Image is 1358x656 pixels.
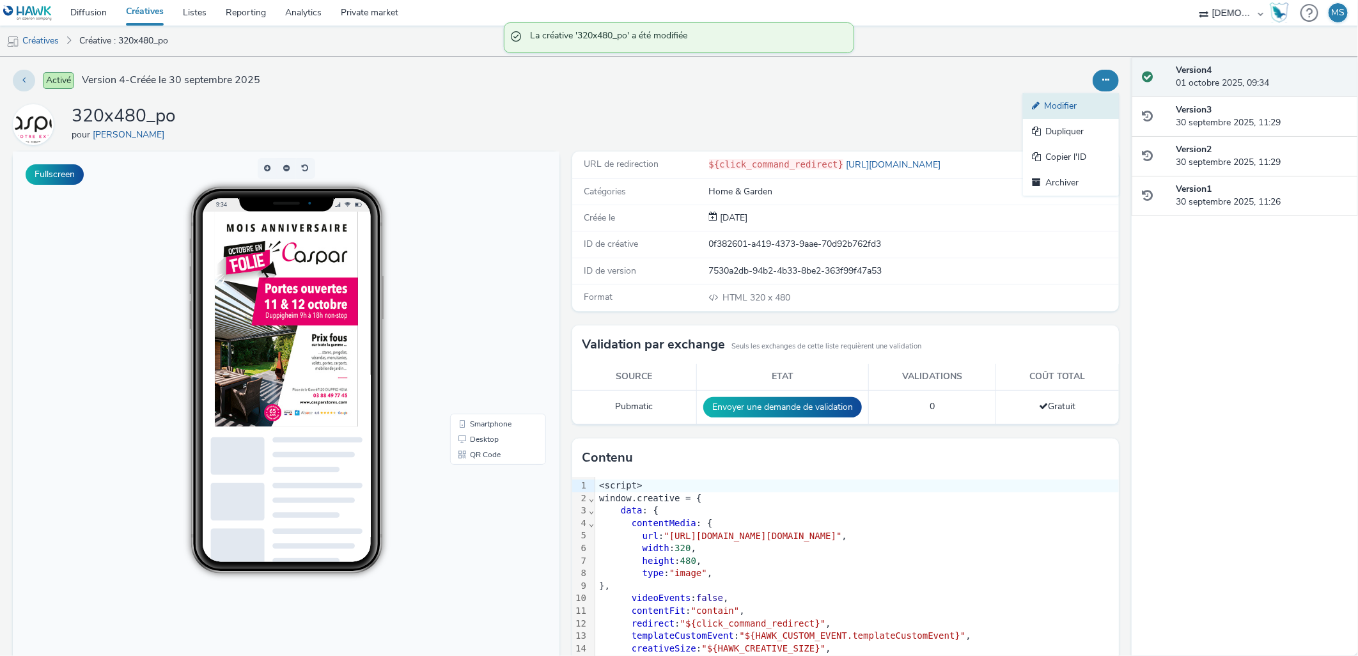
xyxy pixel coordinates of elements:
[868,364,995,390] th: Validations
[703,397,862,418] button: Envoyer une demande de validation
[595,530,1119,543] div: : ,
[595,555,1119,568] div: : ,
[664,531,841,541] span: "[URL][DOMAIN_NAME][DOMAIN_NAME]"
[595,504,1119,517] div: : {
[595,605,1119,618] div: : ,
[930,400,935,412] span: 0
[572,605,588,618] div: 11
[632,643,696,653] span: creativeSize
[572,643,588,655] div: 14
[43,72,74,89] span: Activé
[1176,64,1212,76] strong: Version 4
[572,492,588,505] div: 2
[588,505,595,515] span: Fold line
[696,364,868,390] th: Etat
[572,542,588,555] div: 6
[595,592,1119,605] div: : ,
[584,291,613,303] span: Format
[632,630,734,641] span: templateCustomEvent
[72,104,176,129] h1: 320x480_po
[572,504,588,517] div: 3
[584,185,626,198] span: Catégories
[588,493,595,503] span: Fold line
[1176,143,1348,169] div: 30 septembre 2025, 11:29
[530,29,841,46] span: La créative '320x480_po' a été modifiée
[15,106,52,143] img: Caspar
[13,118,59,130] a: Caspar
[572,480,588,492] div: 1
[595,492,1119,505] div: window.creative = {
[595,480,1119,492] div: <script>
[709,185,1118,198] div: Home & Garden
[722,292,791,304] span: 320 x 480
[572,364,696,390] th: Source
[572,618,588,630] div: 12
[1176,183,1212,195] strong: Version 1
[696,593,723,603] span: false
[1176,183,1348,209] div: 30 septembre 2025, 11:26
[718,212,748,224] div: Création 30 septembre 2025, 11:26
[1023,170,1119,196] a: Archiver
[457,269,499,276] span: Smartphone
[572,555,588,568] div: 7
[572,567,588,580] div: 8
[1176,64,1348,90] div: 01 octobre 2025, 09:34
[26,164,84,185] button: Fullscreen
[643,556,675,566] span: height
[632,593,691,603] span: videoEvents
[440,295,531,311] li: QR Code
[572,517,588,530] div: 4
[1023,93,1119,119] a: Modifier
[72,129,93,141] span: pour
[582,448,633,467] h3: Contenu
[718,212,748,224] span: [DATE]
[996,364,1119,390] th: Coût total
[691,605,740,616] span: "contain"
[457,299,488,307] span: QR Code
[595,580,1119,593] div: },
[440,280,531,295] li: Desktop
[588,518,595,528] span: Fold line
[669,568,707,578] span: "image"
[709,238,1118,251] div: 0f382601-a419-4373-9aae-70d92b762fd3
[632,605,685,616] span: contentFit
[572,630,588,643] div: 13
[1270,3,1289,23] img: Hawk Academy
[1270,3,1294,23] a: Hawk Academy
[843,159,946,171] a: [URL][DOMAIN_NAME]
[643,568,664,578] span: type
[1023,144,1119,170] a: Copier l'ID
[1176,143,1212,155] strong: Version 2
[1332,3,1345,22] div: MS
[93,129,169,141] a: [PERSON_NAME]
[1176,104,1212,116] strong: Version 3
[595,630,1119,643] div: : ,
[457,284,486,292] span: Desktop
[595,618,1119,630] div: : ,
[1040,400,1076,412] span: Gratuit
[1176,104,1348,130] div: 30 septembre 2025, 11:29
[584,265,636,277] span: ID de version
[440,265,531,280] li: Smartphone
[680,618,826,629] span: "${click_command_redirect}"
[1023,119,1119,144] a: Dupliquer
[643,531,659,541] span: url
[731,341,921,352] small: Seuls les exchanges de cette liste requièrent une validation
[739,630,965,641] span: "${HAWK_CUSTOM_EVENT.templateCustomEvent}"
[632,518,696,528] span: contentMedia
[572,529,588,542] div: 5
[6,35,19,48] img: mobile
[584,238,638,250] span: ID de créative
[709,265,1118,277] div: 7530a2db-94b2-4b33-8be2-363f99f47a53
[595,643,1119,655] div: : ,
[595,567,1119,580] div: : ,
[82,73,260,88] span: Version 4 - Créée le 30 septembre 2025
[675,543,691,553] span: 320
[582,335,725,354] h3: Validation par exchange
[595,542,1119,555] div: : ,
[643,543,669,553] span: width
[572,580,588,593] div: 9
[621,505,643,515] span: data
[680,556,696,566] span: 480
